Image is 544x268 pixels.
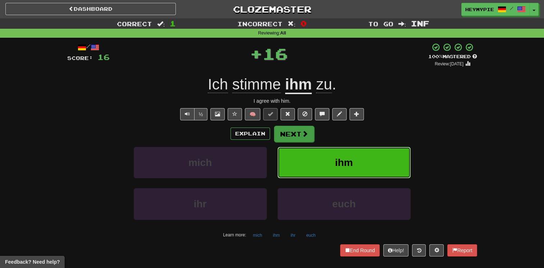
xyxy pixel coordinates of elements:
button: Help! [383,244,409,257]
button: ihr [287,230,299,241]
button: Favorite sentence (alt+f) [228,108,242,120]
button: Reset to 0% Mastered (alt+r) [280,108,295,120]
span: ihr [194,198,207,209]
button: mich [249,230,266,241]
span: stimme [232,76,281,93]
button: Round history (alt+y) [412,244,426,257]
button: euch [302,230,320,241]
span: / [510,6,513,11]
span: . [312,76,336,93]
div: / [67,43,110,52]
span: HeyMyPie [465,6,494,13]
span: 100 % [428,54,443,59]
button: Report [447,244,477,257]
span: Inf [411,19,429,28]
a: Dashboard [5,3,176,15]
button: mich [134,147,267,178]
button: Explain [230,128,270,140]
span: : [288,21,296,27]
span: 0 [301,19,307,28]
span: 16 [97,52,110,61]
span: mich [188,157,212,168]
span: 16 [262,45,288,63]
strong: All [280,31,286,36]
small: Review: [DATE] [435,61,463,66]
button: Add to collection (alt+a) [349,108,364,120]
div: Text-to-speech controls [179,108,208,120]
button: euch [278,188,411,220]
span: Incorrect [237,20,283,27]
span: euch [332,198,356,209]
span: + [250,43,262,64]
button: Play sentence audio (ctl+space) [180,108,195,120]
a: Clozemaster [187,3,357,15]
button: ihr [134,188,267,220]
button: Show image (alt+x) [210,108,225,120]
span: To go [368,20,393,27]
small: Learn more: [223,232,246,237]
span: Score: [67,55,93,61]
button: Discuss sentence (alt+u) [315,108,329,120]
button: ½ [194,108,208,120]
button: Edit sentence (alt+d) [332,108,347,120]
u: ihm [285,76,312,94]
div: I agree with him. [67,97,477,105]
button: Next [274,126,314,142]
button: ihm [278,147,411,178]
button: Set this sentence to 100% Mastered (alt+m) [263,108,278,120]
span: 1 [170,19,176,28]
span: Correct [117,20,152,27]
a: HeyMyPie / [461,3,530,16]
span: zu [316,76,332,93]
button: ihm [269,230,284,241]
button: Ignore sentence (alt+i) [298,108,312,120]
span: : [157,21,165,27]
button: 🧠 [245,108,260,120]
div: Mastered [428,54,477,60]
span: Open feedback widget [5,258,60,265]
button: End Round [340,244,380,257]
span: ihm [335,157,353,168]
span: : [398,21,406,27]
span: Ich [208,76,228,93]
